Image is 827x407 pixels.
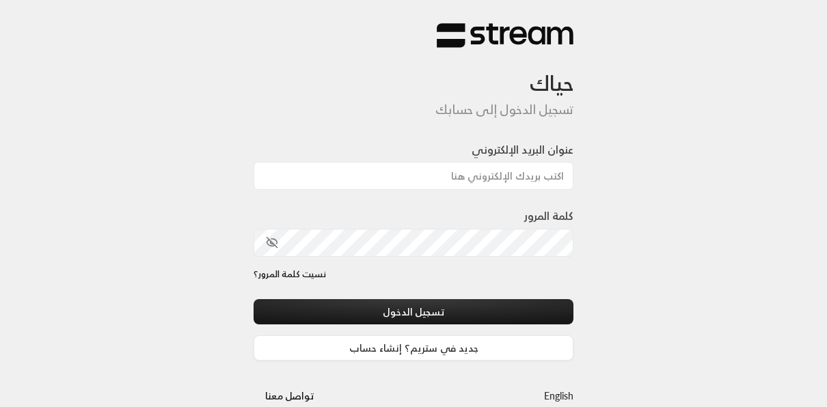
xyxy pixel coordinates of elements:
[472,141,573,158] label: عنوان البريد الإلكتروني
[254,387,325,404] a: تواصل معنا
[254,299,573,324] button: تسجيل الدخول
[254,268,326,281] a: نسيت كلمة المرور؟
[254,335,573,361] a: جديد في ستريم؟ إنشاء حساب
[254,162,573,190] input: اكتب بريدك الإلكتروني هنا
[254,48,573,96] h3: حياك
[524,208,573,224] label: كلمة المرور
[254,102,573,117] h5: تسجيل الدخول إلى حسابك
[260,231,284,254] button: toggle password visibility
[437,23,573,49] img: Stream Logo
